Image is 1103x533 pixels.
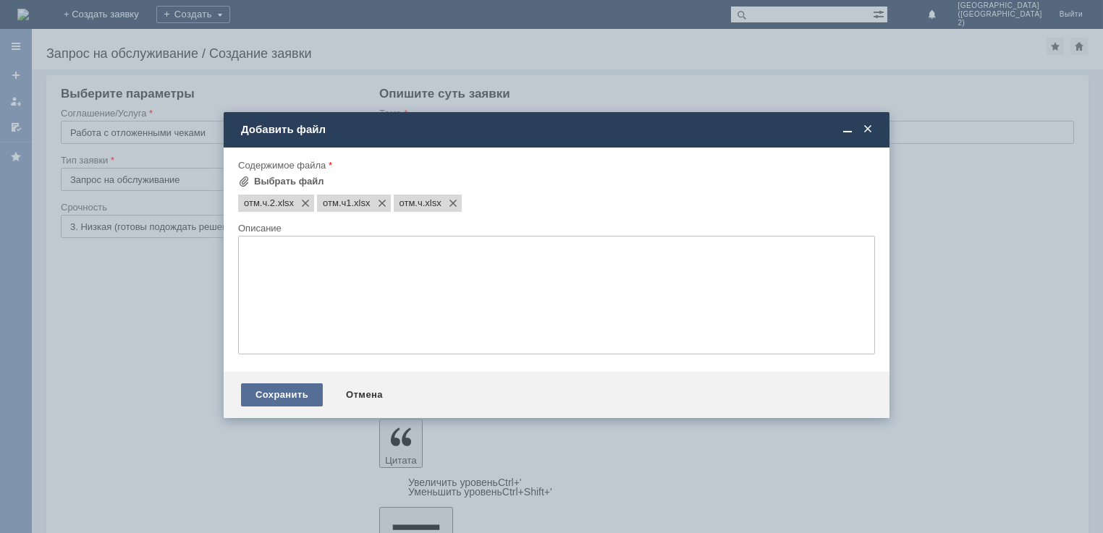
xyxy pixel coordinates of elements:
[840,123,855,136] span: Свернуть (Ctrl + M)
[238,223,872,233] div: Описание
[238,161,872,170] div: Содержимое файла
[352,197,371,209] span: отм.ч1.xlsx
[423,197,441,209] span: отм.ч.xlsx
[6,6,211,29] div: Добрый вечер,отмена чеков на суммы 1220 р.,775 р.,1075р.
[254,176,324,187] div: Выбрать файл
[861,123,875,136] span: Закрыть
[323,197,351,209] span: отм.ч1.xlsx
[241,123,875,136] div: Добавить файл
[275,197,294,209] span: отм.ч.2.xlsx
[400,197,423,209] span: отм.ч.xlsx
[244,197,275,209] span: отм.ч.2.xlsx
